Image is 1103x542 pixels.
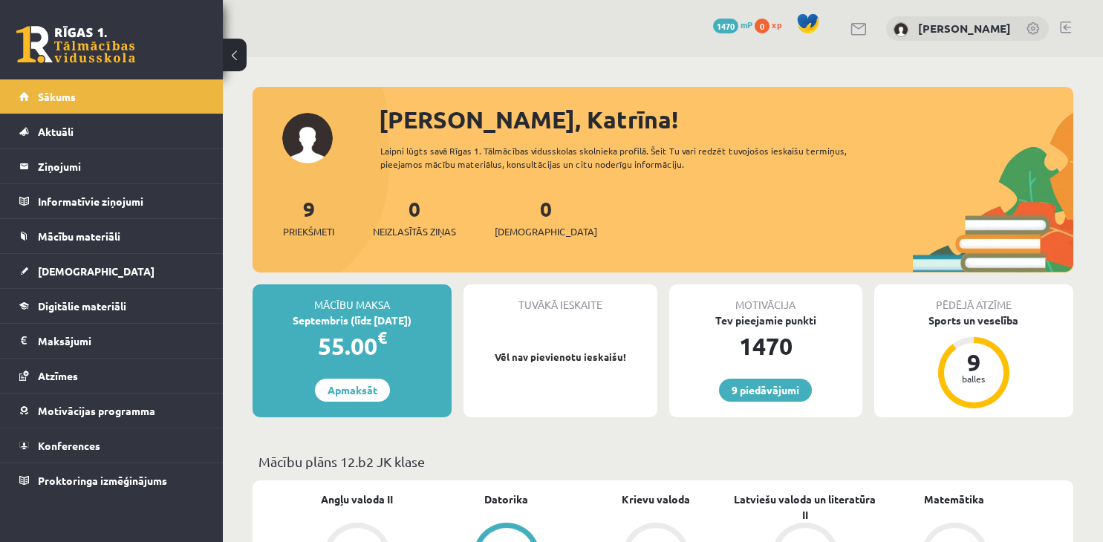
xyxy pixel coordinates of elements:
[874,284,1073,313] div: Pēdējā atzīme
[951,350,996,374] div: 9
[713,19,738,33] span: 1470
[19,359,204,393] a: Atzīmes
[19,463,204,497] a: Proktoringa izmēģinājums
[719,379,812,402] a: 9 piedāvājumi
[380,144,873,171] div: Laipni lūgts savā Rīgas 1. Tālmācības vidusskolas skolnieka profilā. Šeit Tu vari redzēt tuvojošo...
[924,492,984,507] a: Matemātika
[38,264,154,278] span: [DEMOGRAPHIC_DATA]
[38,299,126,313] span: Digitālie materiāli
[321,492,393,507] a: Angļu valoda II
[772,19,781,30] span: xp
[377,327,387,348] span: €
[253,328,452,364] div: 55.00
[669,284,862,313] div: Motivācija
[484,492,528,507] a: Datorika
[38,369,78,382] span: Atzīmes
[38,125,74,138] span: Aktuāli
[874,313,1073,411] a: Sports un veselība 9 balles
[713,19,752,30] a: 1470 mP
[669,313,862,328] div: Tev pieejamie punkti
[894,22,908,37] img: Katrīna Kalnkaziņa
[16,26,135,63] a: Rīgas 1. Tālmācības vidusskola
[38,474,167,487] span: Proktoringa izmēģinājums
[373,195,456,239] a: 0Neizlasītās ziņas
[283,224,334,239] span: Priekšmeti
[38,229,120,243] span: Mācību materiāli
[19,114,204,148] a: Aktuāli
[669,328,862,364] div: 1470
[19,324,204,358] a: Maksājumi
[283,195,334,239] a: 9Priekšmeti
[38,149,204,183] legend: Ziņojumi
[38,90,76,103] span: Sākums
[253,313,452,328] div: Septembris (līdz [DATE])
[253,284,452,313] div: Mācību maksa
[19,79,204,114] a: Sākums
[19,219,204,253] a: Mācību materiāli
[19,184,204,218] a: Informatīvie ziņojumi
[19,394,204,428] a: Motivācijas programma
[19,254,204,288] a: [DEMOGRAPHIC_DATA]
[379,102,1073,137] div: [PERSON_NAME], Katrīna!
[495,195,597,239] a: 0[DEMOGRAPHIC_DATA]
[315,379,390,402] a: Apmaksāt
[755,19,770,33] span: 0
[38,324,204,358] legend: Maksājumi
[19,289,204,323] a: Digitālie materiāli
[951,374,996,383] div: balles
[373,224,456,239] span: Neizlasītās ziņas
[38,404,155,417] span: Motivācijas programma
[19,149,204,183] a: Ziņojumi
[463,284,657,313] div: Tuvākā ieskaite
[918,21,1011,36] a: [PERSON_NAME]
[622,492,690,507] a: Krievu valoda
[38,439,100,452] span: Konferences
[38,184,204,218] legend: Informatīvie ziņojumi
[741,19,752,30] span: mP
[755,19,789,30] a: 0 xp
[19,428,204,463] a: Konferences
[874,313,1073,328] div: Sports un veselība
[495,224,597,239] span: [DEMOGRAPHIC_DATA]
[471,350,649,365] p: Vēl nav pievienotu ieskaišu!
[730,492,879,523] a: Latviešu valoda un literatūra II
[258,451,1067,471] p: Mācību plāns 12.b2 JK klase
